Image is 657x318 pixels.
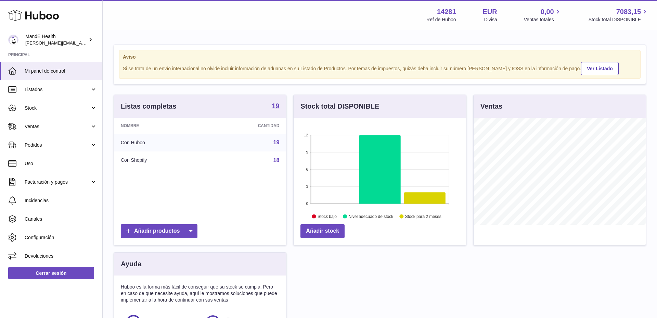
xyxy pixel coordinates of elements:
[121,102,176,111] h3: Listas completas
[8,35,18,45] img: luis.mendieta@mandehealth.com
[306,201,308,206] text: 0
[205,118,286,134] th: Cantidad
[8,267,94,279] a: Cerrar sesión
[306,184,308,188] text: 3
[524,16,562,23] span: Ventas totales
[123,61,637,75] div: Si se trata de un envío internacional no olvide incluir información de aduanas en su Listado de P...
[114,118,205,134] th: Nombre
[306,150,308,154] text: 9
[483,7,497,16] strong: EUR
[426,16,456,23] div: Ref de Huboo
[25,216,97,222] span: Canales
[349,214,394,219] text: Nivel adecuado de stock
[114,151,205,169] td: Con Shopify
[273,139,280,145] a: 19
[123,54,637,60] strong: Aviso
[114,134,205,151] td: Con Huboo
[25,142,90,148] span: Pedidos
[437,7,456,16] strong: 14281
[484,16,497,23] div: Divisa
[25,234,97,241] span: Configuración
[121,259,141,269] h3: Ayuda
[524,7,562,23] a: 0,00 Ventas totales
[616,7,641,16] span: 7083,15
[272,102,279,109] strong: 19
[589,7,649,23] a: 7083,15 Stock total DISPONIBLE
[589,16,649,23] span: Stock total DISPONIBLE
[272,102,279,111] a: 19
[25,40,174,46] span: [PERSON_NAME][EMAIL_ADDRESS][PERSON_NAME][DOMAIN_NAME]
[25,197,97,204] span: Incidencias
[25,105,90,111] span: Stock
[300,224,345,238] a: Añadir stock
[121,284,279,303] p: Huboo es la forma más fácil de conseguir que su stock se cumpla. Pero en caso de que necesite ayu...
[541,7,554,16] span: 0,00
[25,68,97,74] span: Mi panel de control
[25,123,90,130] span: Ventas
[25,160,97,167] span: Uso
[306,167,308,171] text: 6
[304,133,308,137] text: 12
[25,33,87,46] div: MandE Health
[25,179,90,185] span: Facturación y pagos
[300,102,379,111] h3: Stock total DISPONIBLE
[25,253,97,259] span: Devoluciones
[405,214,441,219] text: Stock para 2 meses
[581,62,618,75] a: Ver Listado
[318,214,337,219] text: Stock bajo
[273,157,280,163] a: 18
[121,224,197,238] a: Añadir productos
[25,86,90,93] span: Listados
[480,102,502,111] h3: Ventas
